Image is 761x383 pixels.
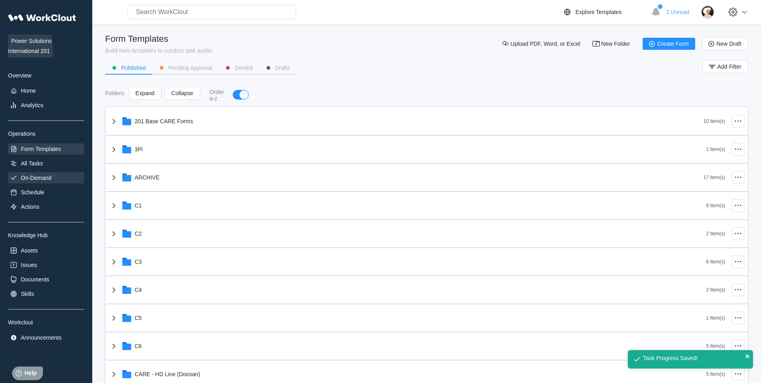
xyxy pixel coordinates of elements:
div: Task Progress Saved! [643,355,698,361]
div: Order a-z [210,89,225,102]
div: Operations [8,130,84,137]
div: C5 [135,315,142,321]
a: Issues [8,259,84,271]
div: Home [21,88,36,94]
a: Form Templates [8,143,84,155]
div: Published [121,65,146,71]
div: ARCHIVE [135,174,160,181]
span: Expand [136,90,154,96]
div: Schedule [21,189,44,196]
a: Explore Templates [562,7,647,17]
div: Knowledge Hub [8,232,84,238]
span: New Draft [716,41,741,47]
div: Actions [21,204,39,210]
div: 10 Item(s) [703,118,725,124]
div: 201 Base CARE Forms [135,118,193,124]
div: Denied [235,65,252,71]
a: On-Demand [8,172,84,183]
div: 5 Item(s) [706,343,725,349]
div: Assets [21,247,38,254]
img: user-4.png [701,5,714,19]
button: Add Filter [702,60,748,73]
a: All Tasks [8,158,84,169]
span: Power Solutions International 201 [8,35,53,57]
span: New Folder [601,41,630,47]
div: Pending Approval [168,65,213,71]
span: 2 Unread [666,9,689,15]
a: Analytics [8,100,84,111]
button: close [745,353,750,360]
div: Drafts [275,65,290,71]
div: 17 Item(s) [703,175,725,180]
a: Announcements [8,332,84,343]
div: On-Demand [21,175,51,181]
div: C6 [135,343,142,349]
div: Overview [8,72,84,79]
button: Expand [129,87,161,100]
span: Create Form [657,41,689,47]
div: 2 Item(s) [706,231,725,236]
span: Upload PDF, Word, or Excel [511,41,580,47]
div: 2 Item(s) [706,287,725,293]
span: Add Filter [717,64,741,69]
div: Form Templates [105,34,212,44]
button: Upload PDF, Word, or Excel [496,38,587,50]
a: Assets [8,245,84,256]
div: Analytics [21,102,43,108]
input: Search WorkClout [128,5,296,19]
div: Workclout [8,319,84,326]
div: C1 [135,202,142,209]
a: Documents [8,274,84,285]
a: Skills [8,288,84,299]
button: Denied [219,62,259,74]
button: New Folder [587,38,637,50]
div: Documents [21,276,49,283]
span: Collapse [171,90,193,96]
div: Issues [21,262,37,268]
a: Home [8,85,84,96]
div: CARE - HD Line (Doosan) [135,371,200,377]
div: C4 [135,287,142,293]
div: 3Pi [135,146,143,153]
button: New Draft [702,37,748,50]
a: Actions [8,201,84,212]
button: Published [105,62,152,74]
div: Build form templates to conduct task audits [105,47,212,54]
div: Form Templates [21,146,61,152]
div: Announcements [21,334,61,341]
div: All Tasks [21,160,43,167]
div: Folders : [105,90,126,96]
div: Explore Templates [575,9,621,15]
div: 1 Item(s) [706,315,725,321]
button: Pending Approval [152,62,219,74]
button: Drafts [259,62,296,74]
button: Collapse [164,87,200,100]
div: C2 [135,230,142,237]
a: Schedule [8,187,84,198]
button: Create Form [643,38,695,50]
div: C3 [135,259,142,265]
div: 8 Item(s) [706,203,725,208]
div: 1 Item(s) [706,147,725,152]
div: 6 Item(s) [706,259,725,265]
div: Skills [21,291,34,297]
